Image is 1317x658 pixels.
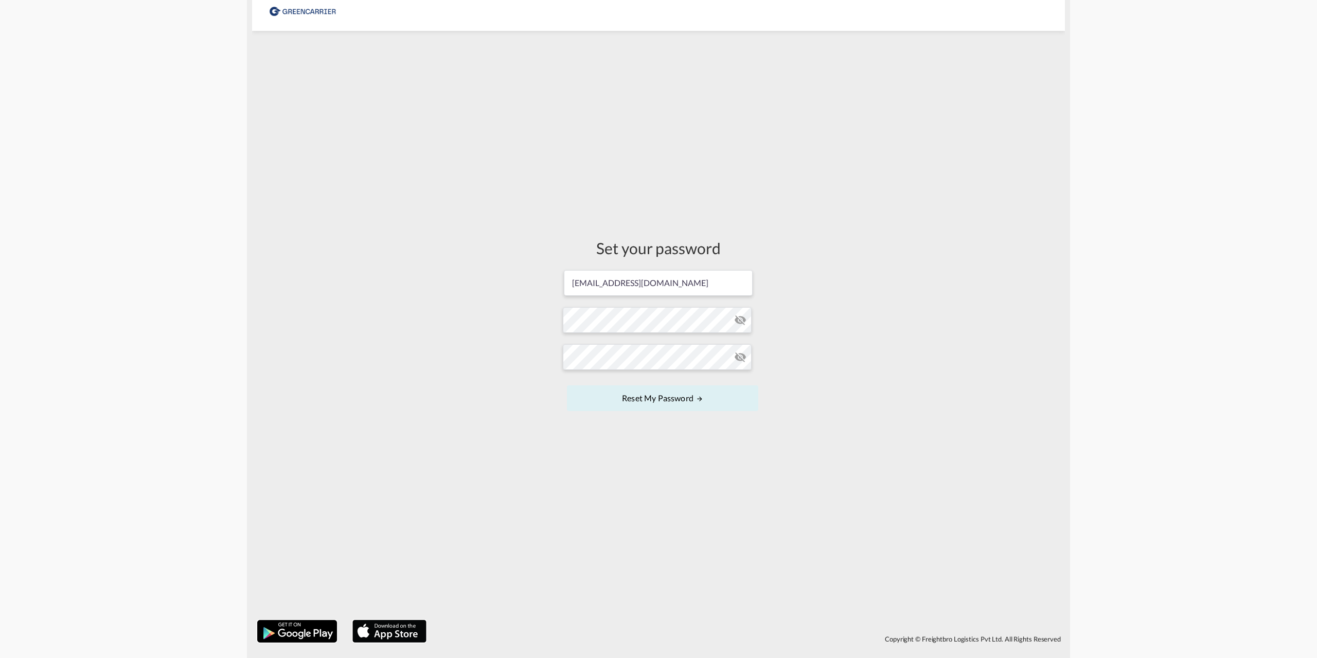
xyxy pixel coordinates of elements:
div: Set your password [563,237,754,259]
md-icon: icon-eye-off [734,314,746,326]
img: apple.png [351,619,428,644]
img: google.png [256,619,338,644]
button: UPDATE MY PASSWORD [567,385,758,411]
input: Email address [564,270,753,296]
div: Copyright © Freightbro Logistics Pvt Ltd. All Rights Reserved [432,630,1065,648]
md-icon: icon-eye-off [734,351,746,363]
